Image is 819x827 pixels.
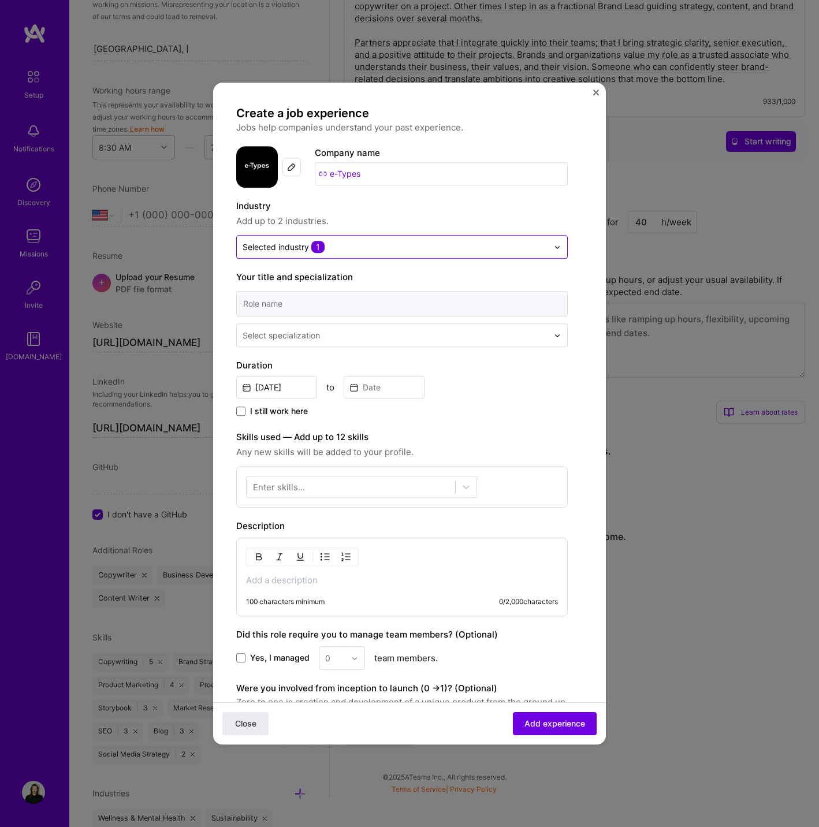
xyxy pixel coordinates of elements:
[321,552,330,561] img: UL
[312,550,313,564] img: Divider
[236,445,568,459] span: Any new skills will be added to your profile.
[311,241,325,253] span: 1
[243,241,325,253] div: Selected industry
[236,430,568,444] label: Skills used — Add up to 12 skills
[287,162,296,172] img: Edit
[326,381,334,393] div: to
[315,162,568,185] input: Search for a company...
[235,718,256,729] span: Close
[315,147,380,158] label: Company name
[236,106,568,121] h4: Create a job experience
[236,376,317,398] input: Date
[246,597,325,606] div: 100 characters minimum
[236,359,568,372] label: Duration
[253,481,305,493] div: Enter skills...
[236,199,568,213] label: Industry
[524,718,585,729] span: Add experience
[275,552,284,561] img: Italic
[513,712,597,735] button: Add experience
[554,332,561,339] img: drop icon
[344,376,425,398] input: Date
[236,121,568,135] p: Jobs help companies understand your past experience.
[236,695,568,709] span: Zero to one is creation and development of a unique product from the ground up.
[554,244,561,251] img: drop icon
[341,552,351,561] img: OL
[236,270,568,284] label: Your title and specialization
[236,683,497,694] label: Were you involved from inception to launch (0 - > 1)? (Optional)
[282,158,301,176] div: Edit
[593,90,599,102] button: Close
[222,712,269,735] button: Close
[296,552,305,561] img: Underline
[250,405,308,417] span: I still work here
[236,291,568,316] input: Role name
[254,552,263,561] img: Bold
[236,629,498,640] label: Did this role require you to manage team members? (Optional)
[236,646,568,670] div: team members.
[236,146,278,188] img: Company logo
[236,520,285,531] label: Description
[236,214,568,228] span: Add up to 2 industries.
[499,597,558,606] div: 0 / 2,000 characters
[250,653,310,664] span: Yes, I managed
[243,329,320,341] div: Select specialization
